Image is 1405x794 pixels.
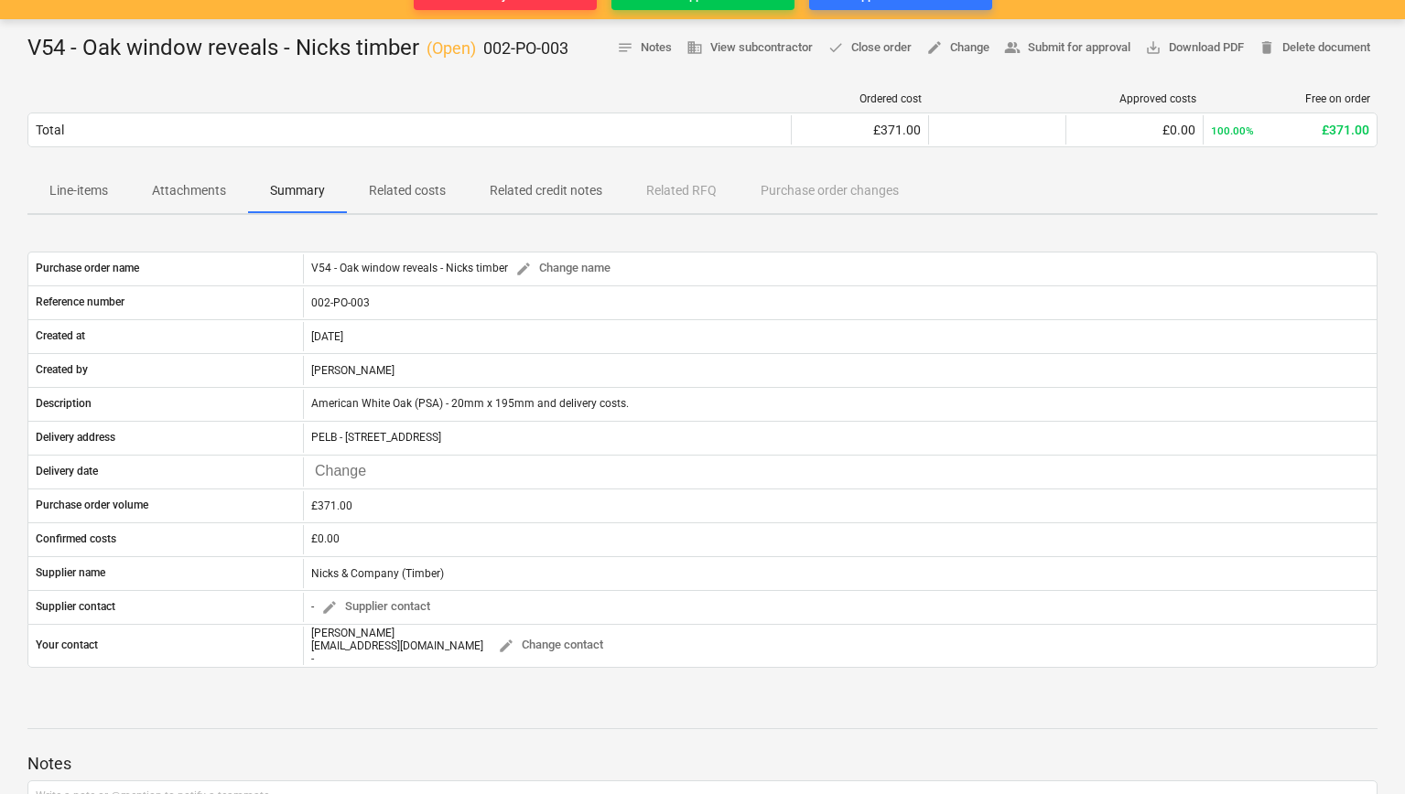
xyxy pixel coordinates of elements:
[827,38,912,59] span: Close order
[686,39,703,56] span: business
[27,34,568,63] div: V54 - Oak window reveals - Nicks timber
[314,593,438,621] button: Supplier contact
[36,430,115,445] p: Delivery address
[36,498,148,513] p: Purchase order volume
[617,38,672,59] span: Notes
[311,459,397,485] input: Change
[270,181,325,200] p: Summary
[303,288,1377,317] div: 002-PO-003
[311,639,483,652] span: [EMAIL_ADDRESS][DOMAIN_NAME]
[1211,124,1254,137] small: 100.00%
[311,531,340,547] div: £0.00
[321,599,338,616] span: edit
[36,599,115,615] p: Supplier contact
[36,464,98,479] p: Delivery date
[1145,39,1162,56] span: save_alt
[679,34,820,62] button: View subcontractor
[827,39,844,56] span: done
[311,430,441,445] p: PELB - [STREET_ADDRESS]
[427,38,476,59] p: ( Open )
[311,593,438,621] div: -
[369,181,446,200] p: Related costs
[36,638,98,653] p: Your contact
[303,356,1377,385] div: [PERSON_NAME]
[36,531,116,547] p: Confirmed costs
[311,627,483,639] div: [PERSON_NAME]
[498,635,603,656] span: Change contact
[321,596,430,617] span: Supplier contact
[27,753,1378,775] p: Notes
[483,38,568,59] p: 002-PO-003
[799,92,922,105] div: Ordered cost
[36,396,92,412] p: Description
[919,34,997,62] button: Change
[1211,123,1369,137] div: £371.00
[152,181,226,200] p: Attachments
[515,261,532,277] span: edit
[303,322,1377,351] div: [DATE]
[36,123,64,137] div: Total
[1259,39,1275,56] span: delete
[1259,38,1370,59] span: Delete document
[686,38,813,59] span: View subcontractor
[36,261,139,276] p: Purchase order name
[926,39,943,56] span: edit
[36,328,85,344] p: Created at
[617,39,633,56] span: notes
[926,38,989,59] span: Change
[36,565,105,581] p: Supplier name
[1074,92,1196,105] div: Approved costs
[311,396,629,412] p: American White Oak (PSA) - 20mm x 195mm and delivery costs.
[508,254,618,283] button: Change name
[799,123,921,137] div: £371.00
[610,34,679,62] button: Notes
[311,254,618,283] div: V54 - Oak window reveals - Nicks timber
[498,638,514,654] span: edit
[36,362,88,378] p: Created by
[36,295,124,310] p: Reference number
[1251,34,1378,62] button: Delete document
[491,627,611,665] button: Change contact
[303,559,1377,588] div: Nicks & Company (Timber)
[997,34,1138,62] button: Submit for approval
[515,258,611,279] span: Change name
[1211,92,1370,105] div: Free on order
[490,181,602,200] p: Related credit notes
[311,652,483,665] div: -
[1074,123,1195,137] div: £0.00
[1138,34,1251,62] button: Download PDF
[1004,39,1021,56] span: people_alt
[1004,38,1130,59] span: Submit for approval
[820,34,919,62] button: Close order
[49,181,108,200] p: Line-items
[1145,38,1244,59] span: Download PDF
[311,499,1369,512] div: £371.00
